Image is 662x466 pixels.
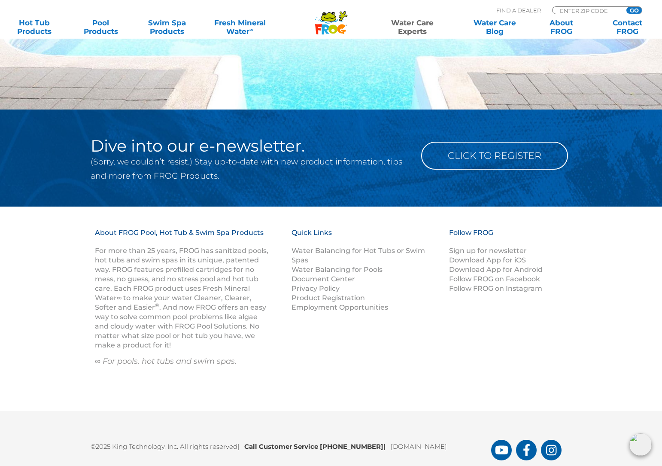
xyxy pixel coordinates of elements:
a: Follow FROG on Facebook [449,275,540,283]
input: GO [626,7,642,14]
a: Swim SpaProducts [141,18,193,36]
h2: Dive into our e-newsletter. [91,137,408,155]
a: Download App for iOS [449,256,526,264]
p: For more than 25 years, FROG has sanitized pools, hot tubs and swim spas in its unique, patented ... [95,246,270,350]
a: Hot TubProducts [9,18,60,36]
a: Click to Register [421,142,568,170]
h3: Quick Links [292,228,438,246]
p: ©2025 King Technology, Inc. All rights reserved [91,437,491,452]
em: ∞ For pools, hot tubs and swim spas. [95,356,237,366]
b: Call Customer Service [PHONE_NUMBER] [244,442,391,451]
p: Find A Dealer [496,6,541,14]
a: Product Registration [292,294,365,302]
a: Water Balancing for Hot Tubs or Swim Spas [292,247,425,264]
h3: About FROG Pool, Hot Tub & Swim Spa Products [95,228,270,246]
img: openIcon [629,433,652,456]
h3: Follow FROG [449,228,556,246]
a: Water Balancing for Pools [292,265,383,274]
a: Document Center [292,275,355,283]
span: | [237,442,239,451]
a: Water CareBlog [469,18,521,36]
a: Follow FROG on Instagram [449,284,542,292]
a: FROG Products You Tube Page [491,440,512,460]
a: Fresh MineralWater∞ [207,18,272,36]
a: Privacy Policy [292,284,340,292]
a: PoolProducts [75,18,126,36]
a: Employment Opportunities [292,303,388,311]
span: | [383,442,386,451]
a: Download App for Android [449,265,543,274]
a: FROG Products Facebook Page [516,440,537,460]
p: (Sorry, we couldn’t resist.) Stay up-to-date with new product information, tips and more from FRO... [91,155,408,183]
sup: ∞ [249,26,253,33]
a: FROG Products Instagram Page [541,440,562,460]
a: Sign up for newsletter [449,247,527,255]
a: AboutFROG [535,18,587,36]
input: Zip Code Form [559,7,617,14]
a: [DOMAIN_NAME] [391,442,447,451]
sup: ® [155,302,159,308]
a: ContactFROG [602,18,653,36]
a: Water CareExperts [370,18,454,36]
